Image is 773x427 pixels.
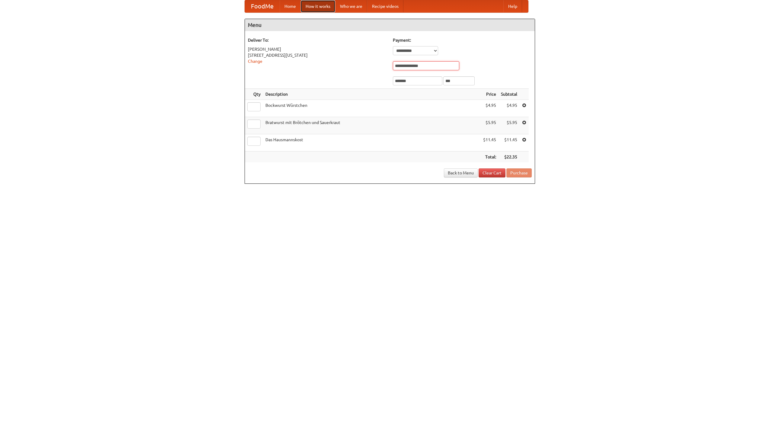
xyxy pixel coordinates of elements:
[245,19,535,31] h4: Menu
[248,46,387,52] div: [PERSON_NAME]
[263,89,481,100] th: Description
[367,0,403,12] a: Recipe videos
[503,0,522,12] a: Help
[444,168,478,177] a: Back to Menu
[506,168,532,177] button: Purchase
[248,52,387,58] div: [STREET_ADDRESS][US_STATE]
[263,134,481,151] td: Das Hausmannskost
[248,59,262,64] a: Change
[481,117,499,134] td: $5.95
[499,117,520,134] td: $5.95
[280,0,301,12] a: Home
[479,168,505,177] a: Clear Cart
[499,89,520,100] th: Subtotal
[481,134,499,151] td: $11.45
[481,89,499,100] th: Price
[245,0,280,12] a: FoodMe
[393,37,532,43] h5: Payment:
[248,37,387,43] h5: Deliver To:
[481,151,499,163] th: Total:
[499,100,520,117] td: $4.95
[245,89,263,100] th: Qty
[263,117,481,134] td: Bratwurst mit Brötchen und Sauerkraut
[263,100,481,117] td: Bockwurst Würstchen
[335,0,367,12] a: Who we are
[481,100,499,117] td: $4.95
[301,0,335,12] a: How it works
[499,134,520,151] td: $11.45
[499,151,520,163] th: $22.35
